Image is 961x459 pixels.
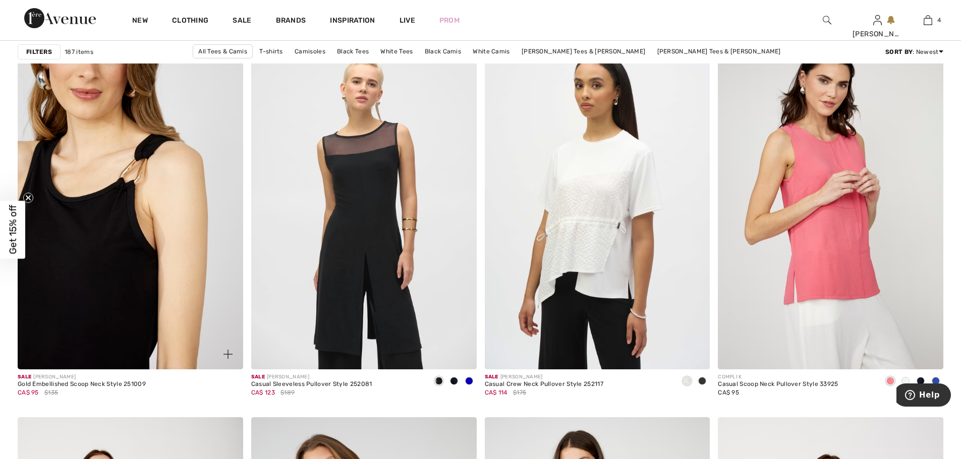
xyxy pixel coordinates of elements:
div: [PERSON_NAME] [853,29,902,39]
a: Gold Embellished Scoop Neck Style 251009. Black [18,32,243,369]
div: [PERSON_NAME] [251,373,372,381]
img: Casual Crew Neck Pullover Style 252117. Vanilla [485,32,710,369]
div: Black [695,373,710,390]
a: Prom [439,15,460,26]
a: [PERSON_NAME] Tees & [PERSON_NAME] [652,45,786,58]
strong: Sort By [885,48,913,55]
div: Gold Embellished Scoop Neck Style 251009 [18,381,146,388]
span: 4 [937,16,941,25]
span: Sale [485,374,498,380]
span: $135 [44,388,58,397]
a: White Tees [375,45,418,58]
a: Sign In [873,15,882,25]
div: [PERSON_NAME] [485,373,603,381]
a: Sale [233,16,251,27]
div: COMPLI K [718,373,838,381]
div: Casual Crew Neck Pullover Style 252117 [485,381,603,388]
img: search the website [823,14,831,26]
a: 4 [903,14,952,26]
div: Royal Sapphire 163 [462,373,477,390]
span: $189 [280,388,295,397]
div: Vanilla [680,373,695,390]
div: Black [913,373,928,390]
div: [PERSON_NAME] [18,373,146,381]
div: Casual Scoop Neck Pullover Style 33925 [718,381,838,388]
div: Casual Sleeveless Pullover Style 252081 [251,381,372,388]
a: New [132,16,148,27]
div: Ivory [898,373,913,390]
span: Sale [18,374,31,380]
button: Close teaser [23,192,33,203]
span: 187 items [65,47,93,56]
a: T-shirts [254,45,288,58]
a: Camisoles [290,45,330,58]
div: Watermelon [883,373,898,390]
span: Sale [251,374,265,380]
a: Brands [276,16,306,27]
img: plus_v2.svg [223,350,233,359]
iframe: Opens a widget where you can find more information [896,383,951,409]
div: Navy [928,373,943,390]
div: Black [431,373,446,390]
a: Black Tees [332,45,374,58]
a: Black Camis [420,45,466,58]
a: All Tees & Camis [193,44,253,58]
a: Clothing [172,16,208,27]
div: Midnight Blue [446,373,462,390]
span: Get 15% off [7,205,19,254]
span: CA$ 114 [485,389,507,396]
span: CA$ 123 [251,389,275,396]
span: CA$ 95 [718,389,739,396]
span: CA$ 95 [18,389,39,396]
img: 1ère Avenue [24,8,96,28]
span: Inspiration [330,16,375,27]
a: Live [400,15,415,26]
img: Casual Sleeveless Pullover Style 252081. Black [251,32,477,369]
img: My Bag [924,14,932,26]
span: $175 [513,388,526,397]
div: : Newest [885,47,943,56]
a: [PERSON_NAME] Tees & [PERSON_NAME] [517,45,650,58]
strong: Filters [26,47,52,56]
img: Casual Scoop Neck Pullover Style 33925. Watermelon [718,32,943,369]
img: My Info [873,14,882,26]
a: White Camis [468,45,515,58]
